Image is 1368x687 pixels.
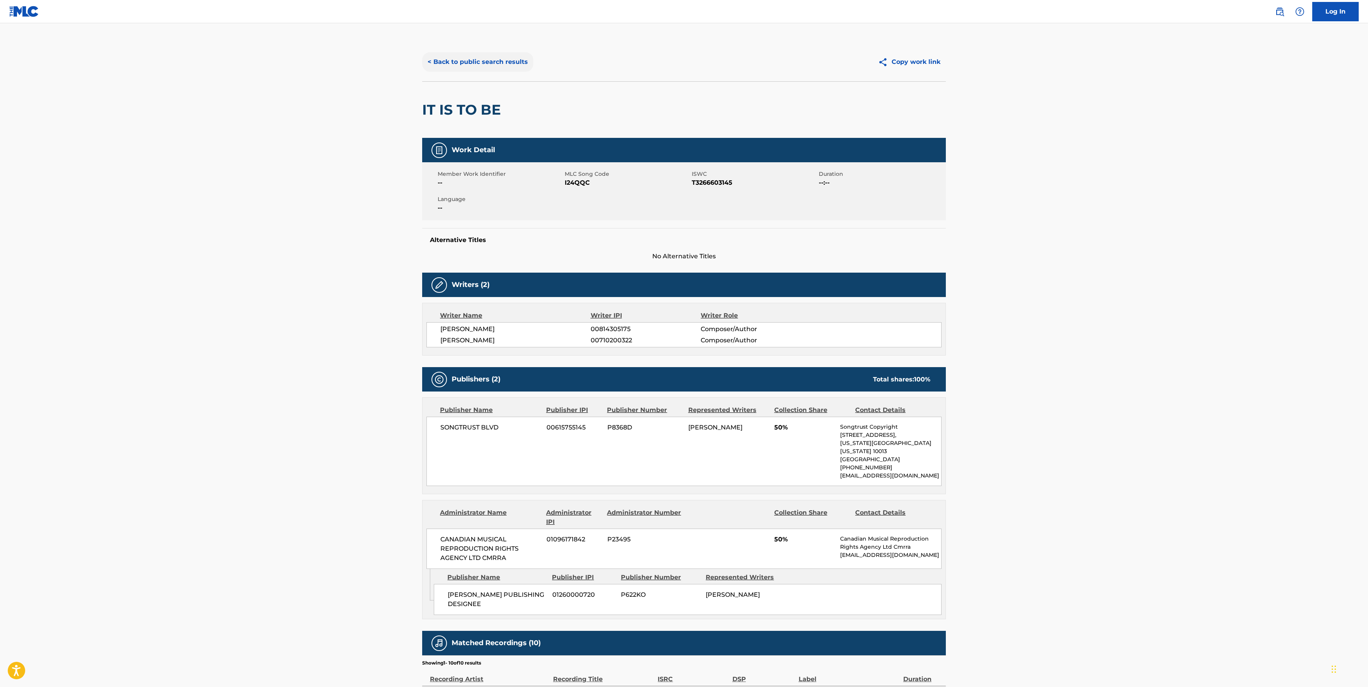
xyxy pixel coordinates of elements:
span: [PERSON_NAME] [706,591,760,598]
span: MLC Song Code [565,170,690,178]
span: 01260000720 [552,590,615,599]
div: Publisher IPI [552,573,615,582]
span: 00710200322 [591,336,701,345]
span: -- [438,203,563,213]
span: [PERSON_NAME] [440,325,591,334]
div: Publisher Name [447,573,546,582]
div: DSP [732,666,795,684]
img: help [1295,7,1304,16]
div: Collection Share [774,405,849,415]
span: 01096171842 [547,535,602,544]
div: Contact Details [855,405,930,415]
img: Writers [435,280,444,290]
div: Administrator Name [440,508,540,527]
p: [EMAIL_ADDRESS][DOMAIN_NAME] [840,472,941,480]
span: T3266603145 [692,178,817,187]
p: Canadian Musical Reproduction Rights Agency Ltd Cmrra [840,535,941,551]
div: Drag [1332,658,1336,681]
span: --:-- [819,178,944,187]
p: [EMAIL_ADDRESS][DOMAIN_NAME] [840,551,941,559]
span: 00615755145 [547,423,602,432]
span: P622KO [621,590,700,599]
div: Label [799,666,899,684]
span: Composer/Author [701,336,801,345]
img: Matched Recordings [435,639,444,648]
div: Duration [903,666,942,684]
h5: Writers (2) [452,280,490,289]
iframe: Chat Widget [1329,650,1368,687]
div: Recording Title [553,666,654,684]
span: P8368D [607,423,682,432]
div: Publisher IPI [546,405,601,415]
div: Writer IPI [591,311,701,320]
span: [PERSON_NAME] [688,424,742,431]
div: Publisher Number [607,405,682,415]
p: Songtrust Copyright [840,423,941,431]
span: [PERSON_NAME] [440,336,591,345]
span: Duration [819,170,944,178]
img: MLC Logo [9,6,39,17]
span: -- [438,178,563,187]
div: Help [1292,4,1308,19]
div: Represented Writers [688,405,768,415]
p: [PHONE_NUMBER] [840,464,941,472]
img: Publishers [435,375,444,384]
h2: IT IS TO BE [422,101,505,119]
span: P23495 [607,535,682,544]
div: Administrator IPI [546,508,601,527]
h5: Matched Recordings (10) [452,639,541,647]
div: Writer Name [440,311,591,320]
div: ISRC [658,666,728,684]
div: Writer Role [701,311,801,320]
a: Public Search [1272,4,1287,19]
div: Collection Share [774,508,849,527]
img: Work Detail [435,146,444,155]
h5: Alternative Titles [430,236,938,244]
span: 00814305175 [591,325,701,334]
img: Copy work link [878,57,892,67]
span: Member Work Identifier [438,170,563,178]
span: CANADIAN MUSICAL REPRODUCTION RIGHTS AGENCY LTD CMRRA [440,535,541,563]
h5: Work Detail [452,146,495,155]
div: Contact Details [855,508,930,527]
span: [PERSON_NAME] PUBLISHING DESIGNEE [448,590,547,609]
button: Copy work link [873,52,946,72]
p: [US_STATE][GEOGRAPHIC_DATA][US_STATE] 10013 [840,439,941,455]
span: 50% [774,535,834,544]
p: [GEOGRAPHIC_DATA] [840,455,941,464]
span: 50% [774,423,834,432]
span: No Alternative Titles [422,252,946,261]
div: Total shares: [873,375,930,384]
span: SONGTRUST BLVD [440,423,541,432]
a: Log In [1312,2,1359,21]
p: [STREET_ADDRESS], [840,431,941,439]
img: search [1275,7,1284,16]
p: Showing 1 - 10 of 10 results [422,660,481,666]
div: Publisher Number [621,573,700,582]
span: I24QQC [565,178,690,187]
span: 100 % [914,376,930,383]
span: ISWC [692,170,817,178]
div: Recording Artist [430,666,549,684]
span: Language [438,195,563,203]
div: Publisher Name [440,405,540,415]
button: < Back to public search results [422,52,533,72]
div: Administrator Number [607,508,682,527]
span: Composer/Author [701,325,801,334]
div: Represented Writers [706,573,785,582]
h5: Publishers (2) [452,375,500,384]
